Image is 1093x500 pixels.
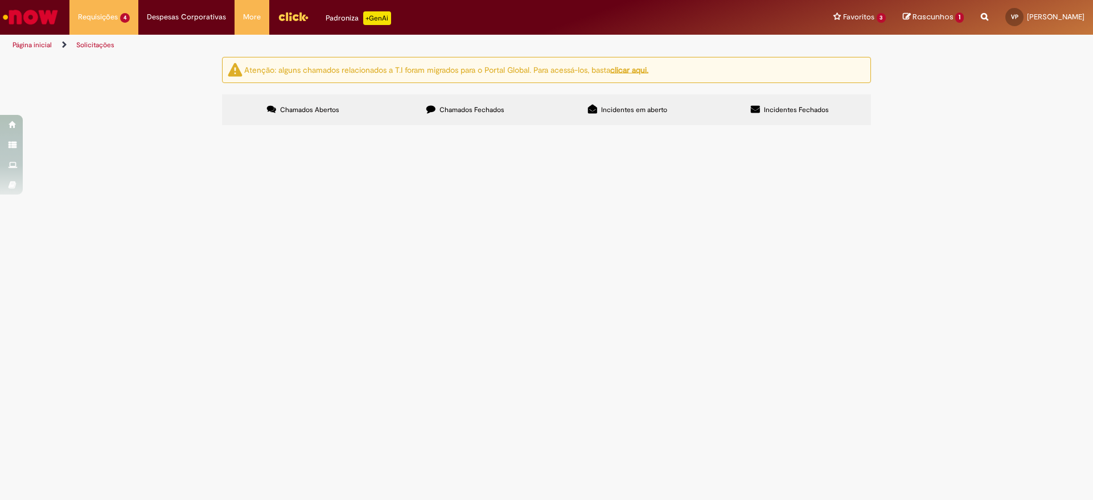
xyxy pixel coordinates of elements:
[120,13,130,23] span: 4
[1027,12,1084,22] span: [PERSON_NAME]
[363,11,391,25] p: +GenAi
[903,12,964,23] a: Rascunhos
[955,13,964,23] span: 1
[326,11,391,25] div: Padroniza
[601,105,667,114] span: Incidentes em aberto
[244,64,648,75] ng-bind-html: Atenção: alguns chamados relacionados a T.I foram migrados para o Portal Global. Para acessá-los,...
[76,40,114,49] a: Solicitações
[764,105,829,114] span: Incidentes Fechados
[877,13,886,23] span: 3
[9,35,720,56] ul: Trilhas de página
[913,11,954,22] span: Rascunhos
[1011,13,1018,20] span: VP
[243,11,261,23] span: More
[147,11,226,23] span: Despesas Corporativas
[439,105,504,114] span: Chamados Fechados
[280,105,339,114] span: Chamados Abertos
[1,6,60,28] img: ServiceNow
[843,11,874,23] span: Favoritos
[610,64,648,75] a: clicar aqui.
[78,11,118,23] span: Requisições
[278,8,309,25] img: click_logo_yellow_360x200.png
[13,40,52,49] a: Página inicial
